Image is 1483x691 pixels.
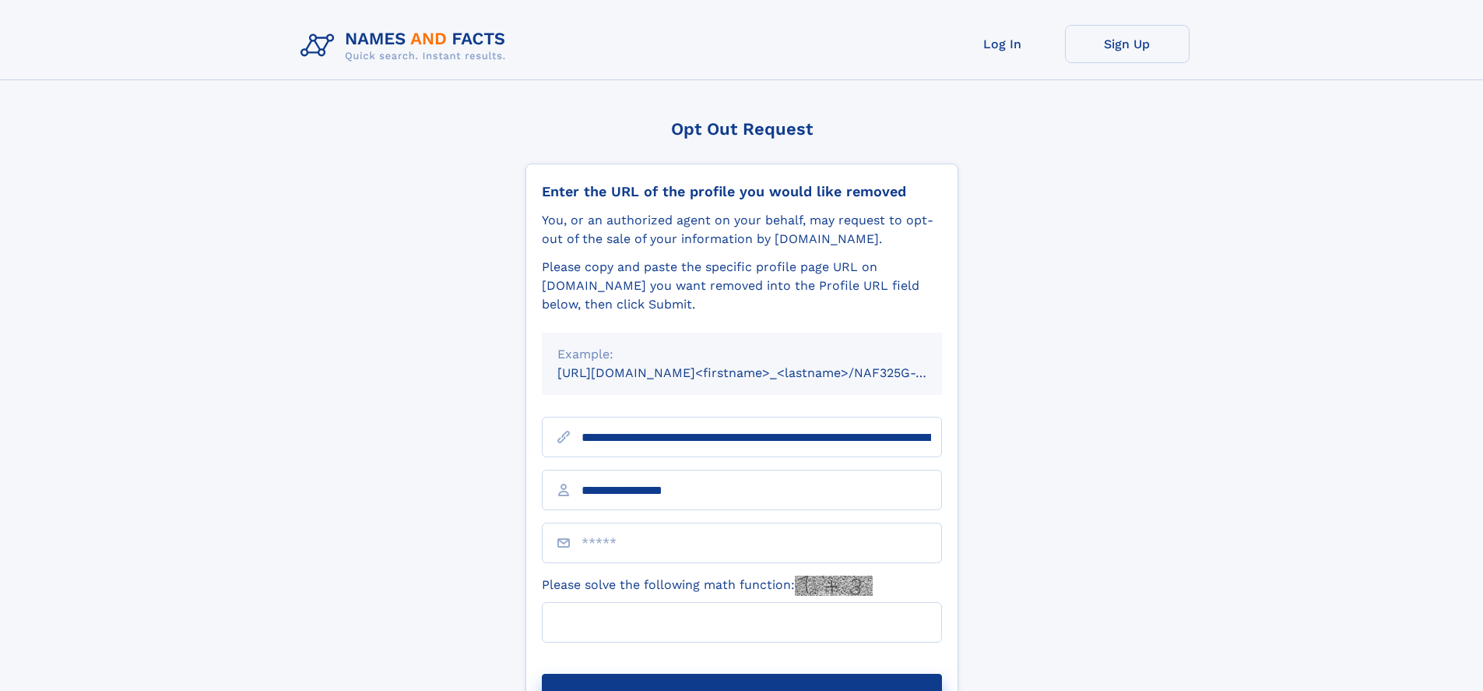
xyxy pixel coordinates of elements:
div: Example: [557,345,926,364]
div: Enter the URL of the profile you would like removed [542,183,942,200]
a: Sign Up [1065,25,1190,63]
img: Logo Names and Facts [294,25,518,67]
a: Log In [940,25,1065,63]
div: You, or an authorized agent on your behalf, may request to opt-out of the sale of your informatio... [542,211,942,249]
label: Please solve the following math function: [542,576,873,596]
div: Please copy and paste the specific profile page URL on [DOMAIN_NAME] you want removed into the Pr... [542,258,942,314]
div: Opt Out Request [525,119,958,139]
small: [URL][DOMAIN_NAME]<firstname>_<lastname>/NAF325G-xxxxxxxx [557,365,972,380]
